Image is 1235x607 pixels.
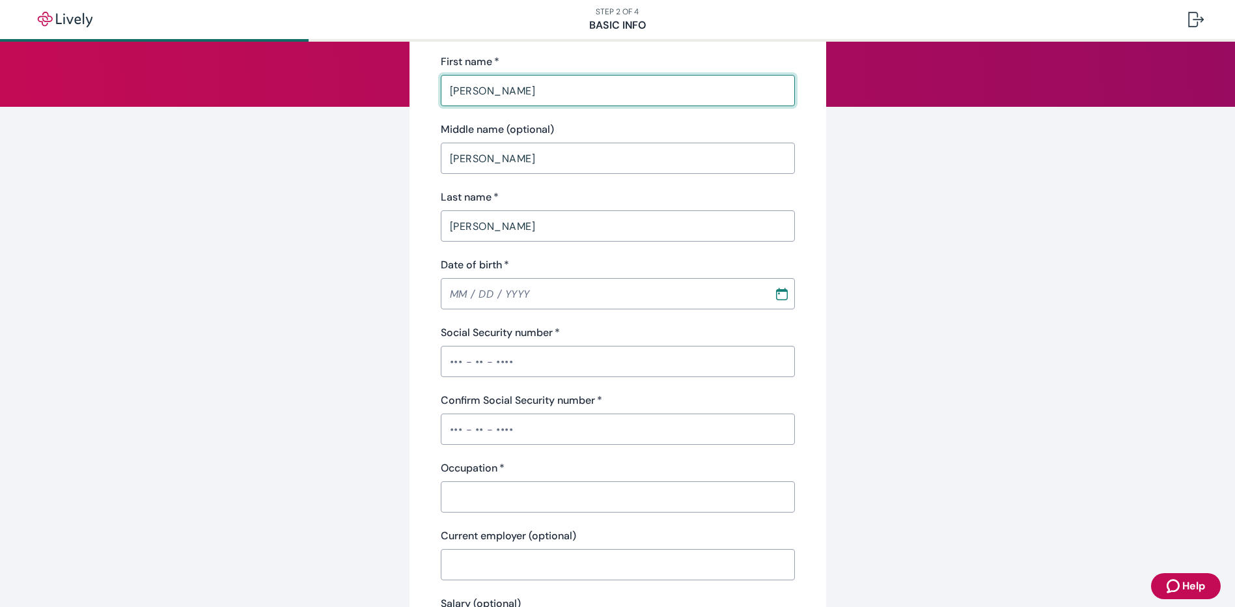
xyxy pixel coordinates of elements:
[775,287,788,300] svg: Calendar
[441,281,765,307] input: MM / DD / YYYY
[441,257,509,273] label: Date of birth
[29,12,102,27] img: Lively
[441,528,576,544] label: Current employer (optional)
[1182,578,1205,594] span: Help
[441,393,602,408] label: Confirm Social Security number
[1151,573,1221,599] button: Zendesk support iconHelp
[1178,4,1214,35] button: Log out
[441,460,505,476] label: Occupation
[441,348,795,374] input: ••• - •• - ••••
[441,190,499,205] label: Last name
[441,122,554,137] label: Middle name (optional)
[441,416,795,442] input: ••• - •• - ••••
[1167,578,1182,594] svg: Zendesk support icon
[441,54,499,70] label: First name
[441,325,560,341] label: Social Security number
[770,282,794,305] button: Choose date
